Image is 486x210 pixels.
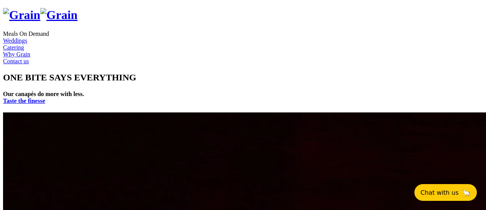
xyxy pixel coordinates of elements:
img: Grain [3,8,40,22]
a: GrainGrain [3,8,483,22]
a: Taste the finesse [3,98,45,104]
a: Contact us [3,58,29,64]
button: Chat with us🦙 [414,184,477,201]
span: Chat with us [420,189,459,196]
div: Meals On Demand [3,30,483,37]
a: Catering [3,44,483,51]
a: Weddings [3,37,483,44]
span: ONE BITE SAYS EVERYTHING [3,72,136,82]
div: Our canapés do more with less. [3,91,483,98]
img: Grain [40,8,78,22]
span: 🦙 [462,188,471,197]
a: Why Grain [3,51,483,58]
